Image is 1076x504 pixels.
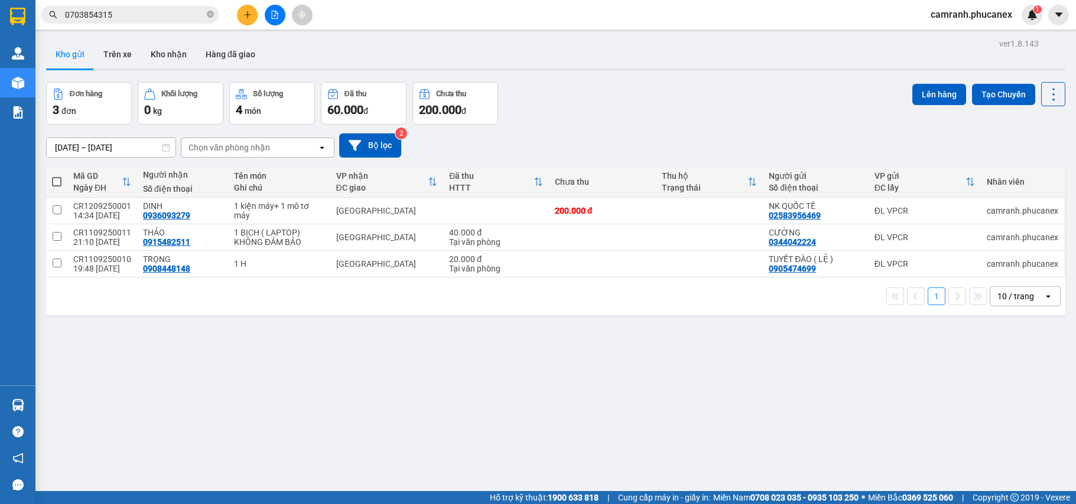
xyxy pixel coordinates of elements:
div: ĐC giao [336,183,428,192]
th: Toggle SortBy [67,166,137,198]
img: warehouse-icon [12,399,24,411]
div: HTTT [449,183,533,192]
div: Người gửi [769,171,862,181]
div: Thu hộ [662,171,747,181]
div: Ghi chú [234,183,324,192]
span: đ [461,106,466,116]
div: 0905474699 [769,264,816,273]
button: Đơn hàng3đơn [46,82,132,125]
div: ĐC lấy [875,183,966,192]
input: Tìm tên, số ĐT hoặc mã đơn [65,8,204,21]
div: Đơn hàng [70,90,102,98]
div: 19:48 [DATE] [73,264,131,273]
div: [GEOGRAPHIC_DATA] [336,259,438,269]
span: 60.000 [327,103,363,117]
div: Người nhận [143,170,222,179]
div: 21:10 [DATE] [73,237,131,247]
th: Toggle SortBy [656,166,763,198]
button: plus [237,5,258,25]
span: Cung cấp máy in - giấy in: [618,491,710,504]
span: aim [298,11,306,19]
img: warehouse-icon [12,47,24,60]
button: caret-down [1048,5,1069,25]
span: | [962,491,964,504]
button: Kho gửi [46,40,94,68]
span: đ [363,106,368,116]
span: file-add [271,11,279,19]
div: TUYẾT ĐÀO ( LỆ ) [769,254,862,264]
button: Chưa thu200.000đ [412,82,498,125]
button: Số lượng4món [229,82,315,125]
div: 02583956469 [769,211,821,220]
img: solution-icon [12,106,24,119]
span: 200.000 [419,103,461,117]
div: VP nhận [336,171,428,181]
span: close-circle [207,9,214,21]
span: message [12,479,24,490]
div: 0908448148 [143,264,190,273]
div: 14:34 [DATE] [73,211,131,220]
div: THẢO [143,228,222,237]
div: Số lượng [253,90,283,98]
div: [GEOGRAPHIC_DATA] [336,206,438,215]
div: Nhân viên [987,177,1058,186]
div: [GEOGRAPHIC_DATA] [336,233,438,242]
sup: 1 [1033,5,1042,14]
div: 200.000 đ [555,206,650,215]
span: plus [243,11,252,19]
svg: open [1044,292,1053,301]
button: Khối lượng0kg [138,82,223,125]
div: camranh.phucanex [987,206,1058,215]
div: Đã thu [449,171,533,181]
span: 0 [144,103,151,117]
div: Khối lượng [161,90,197,98]
strong: 0369 525 060 [902,493,953,502]
strong: 0708 023 035 - 0935 103 250 [750,493,859,502]
button: file-add [265,5,285,25]
th: Toggle SortBy [443,166,548,198]
button: Trên xe [94,40,141,68]
div: 0344042224 [769,237,816,247]
span: close-circle [207,11,214,18]
div: 0936093279 [143,211,190,220]
span: Miền Nam [713,491,859,504]
span: | [607,491,609,504]
div: Số điện thoại [769,183,862,192]
div: Chưa thu [436,90,466,98]
div: NK QUỐC TẾ [769,201,862,211]
div: 10 / trang [997,290,1034,302]
img: icon-new-feature [1027,9,1038,20]
span: món [245,106,261,116]
span: Miền Bắc [868,491,953,504]
div: Trạng thái [662,183,747,192]
div: Chưa thu [555,177,650,186]
button: Lên hàng [912,84,966,105]
div: Số điện thoại [143,184,222,194]
button: aim [292,5,313,25]
div: Tên món [234,171,324,181]
sup: 2 [395,127,407,139]
span: 3 [53,103,59,117]
div: ĐL VPCR [875,233,975,242]
button: Tạo Chuyến [972,84,1035,105]
span: camranh.phucanex [921,7,1022,22]
button: Hàng đã giao [196,40,265,68]
svg: open [317,143,327,152]
div: VP gửi [875,171,966,181]
div: CR1209250001 [73,201,131,211]
div: Ngày ĐH [73,183,122,192]
span: search [49,11,57,19]
div: TRỌNG [143,254,222,264]
span: 4 [236,103,242,117]
span: Hỗ trợ kỹ thuật: [490,491,599,504]
div: KHÔNG ĐẢM BẢO [234,237,324,247]
div: ĐL VPCR [875,206,975,215]
div: CR1109250010 [73,254,131,264]
div: Mã GD [73,171,122,181]
span: copyright [1010,493,1019,502]
div: ver 1.8.143 [999,37,1039,50]
div: 20.000 đ [449,254,542,264]
div: Đã thu [344,90,366,98]
input: Select a date range. [47,138,175,157]
span: notification [12,453,24,464]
